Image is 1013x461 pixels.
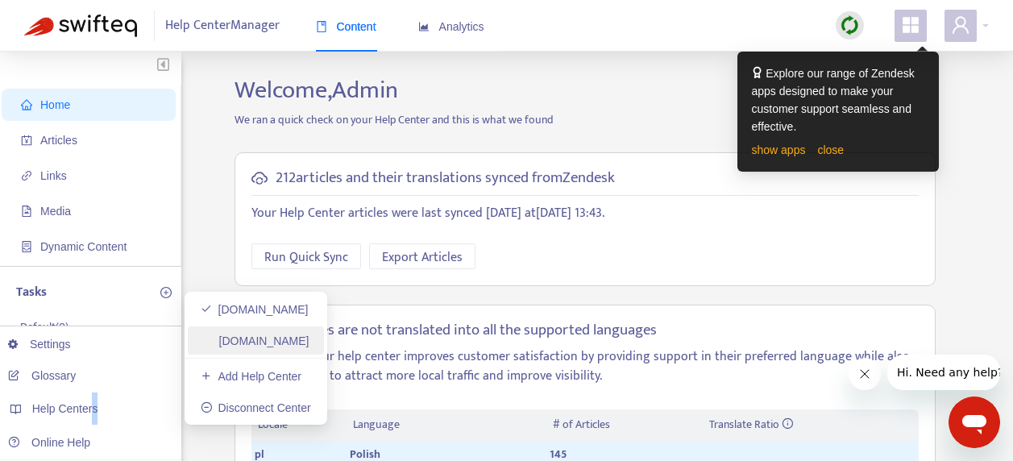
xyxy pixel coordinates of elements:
[201,334,309,347] a: [DOMAIN_NAME]
[21,206,32,217] span: file-image
[201,370,301,383] a: Add Help Center
[251,347,919,386] p: Localizing your help center improves customer satisfaction by providing support in their preferre...
[8,369,76,382] a: Glossary
[8,436,90,449] a: Online Help
[752,64,924,135] div: Explore our range of Zendesk apps designed to make your customer support seamless and effective.
[222,111,948,128] p: We ran a quick check on your Help Center and this is what we found
[21,241,32,252] span: container
[418,21,430,32] span: area-chart
[235,70,398,110] span: Welcome, Admin
[40,169,67,182] span: Links
[201,401,311,414] a: Disconnect Center
[16,283,47,302] p: Tasks
[840,15,860,35] img: sync.dc5367851b00ba804db3.png
[901,15,920,35] span: appstore
[752,143,806,156] a: show apps
[251,409,347,441] th: Locale
[817,143,844,156] a: close
[251,204,919,223] p: Your Help Center articles were last synced [DATE] at [DATE] 13:43 .
[949,397,1000,448] iframe: Przycisk umożliwiający otwarcie okna komunikatora
[21,135,32,146] span: account-book
[264,247,348,268] span: Run Quick Sync
[251,170,268,186] span: cloud-sync
[8,338,71,351] a: Settings
[316,20,376,33] span: Content
[10,11,116,24] span: Hi. Need any help?
[887,355,1000,390] iframe: Wiadomość od firmy
[20,318,69,335] p: Default ( 0 )
[40,98,70,111] span: Home
[21,170,32,181] span: link
[160,287,172,298] span: plus-circle
[951,15,970,35] span: user
[40,240,127,253] span: Dynamic Content
[40,205,71,218] span: Media
[546,409,702,441] th: # of Articles
[347,409,546,441] th: Language
[24,15,137,37] img: Swifteq
[40,134,77,147] span: Articles
[201,303,309,316] a: [DOMAIN_NAME]
[382,247,463,268] span: Export Articles
[21,99,32,110] span: home
[32,402,98,415] span: Help Centers
[276,169,615,188] h5: 212 articles and their translations synced from Zendesk
[849,358,881,390] iframe: Zamknij wiadomość
[418,20,484,33] span: Analytics
[251,243,361,269] button: Run Quick Sync
[709,416,912,434] div: Translate Ratio
[369,243,475,269] button: Export Articles
[165,10,280,41] span: Help Center Manager
[316,21,327,32] span: book
[274,322,657,340] h5: 78 articles are not translated into all the supported languages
